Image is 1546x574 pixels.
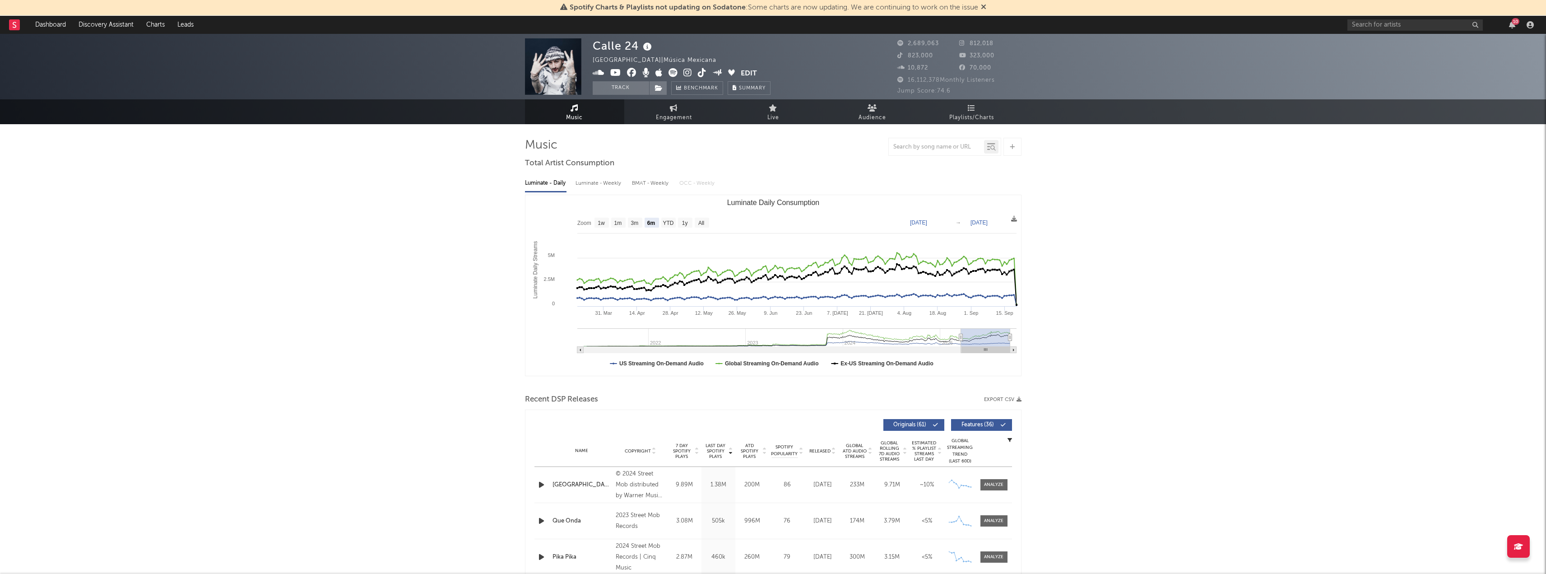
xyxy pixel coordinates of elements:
[552,517,612,526] a: Que Onda
[897,41,939,47] span: 2,689,063
[877,440,902,462] span: Global Rolling 7D Audio Streams
[724,99,823,124] a: Live
[684,83,718,94] span: Benchmark
[624,99,724,124] a: Engagement
[663,220,673,226] text: YTD
[704,553,733,562] div: 460k
[840,360,933,367] text: Ex-US Streaming On-Demand Audio
[859,310,882,316] text: 21. [DATE]
[724,360,818,367] text: Global Streaming On-Demand Audio
[889,422,931,428] span: Originals ( 61 )
[632,176,670,191] div: BMAT - Weekly
[552,553,612,562] div: Pika Pika
[796,310,812,316] text: 23. Jun
[1509,21,1515,28] button: 10
[525,158,614,169] span: Total Artist Consumption
[771,444,798,457] span: Spotify Popularity
[767,112,779,123] span: Live
[826,310,848,316] text: 7. [DATE]
[956,219,961,226] text: →
[957,422,998,428] span: Features ( 36 )
[996,310,1013,316] text: 15. Sep
[842,553,873,562] div: 300M
[897,65,928,71] span: 10,872
[595,310,612,316] text: 31. Mar
[912,517,942,526] div: <5%
[704,481,733,490] div: 1.38M
[738,481,767,490] div: 200M
[593,81,649,95] button: Track
[543,276,554,282] text: 2.5M
[842,481,873,490] div: 233M
[662,310,678,316] text: 28. Apr
[738,443,761,459] span: ATD Spotify Plays
[577,220,591,226] text: Zoom
[647,220,655,226] text: 6m
[897,310,911,316] text: 4. Aug
[525,195,1021,376] svg: Luminate Daily Consumption
[525,99,624,124] a: Music
[808,517,838,526] div: [DATE]
[616,510,665,532] div: 2023 Street Mob Records
[728,81,771,95] button: Summary
[593,38,654,53] div: Calle 24
[670,481,699,490] div: 9.89M
[823,99,922,124] a: Audience
[809,448,831,454] span: Released
[764,310,777,316] text: 9. Jun
[670,553,699,562] div: 2.87M
[808,481,838,490] div: [DATE]
[859,112,886,123] span: Audience
[964,310,978,316] text: 1. Sep
[947,438,974,465] div: Global Streaming Trend (Last 60D)
[970,219,988,226] text: [DATE]
[897,88,951,94] span: Jump Score: 74.6
[704,517,733,526] div: 505k
[72,16,140,34] a: Discovery Assistant
[889,144,984,151] input: Search by song name or URL
[593,55,727,66] div: [GEOGRAPHIC_DATA] | Música Mexicana
[566,112,583,123] span: Music
[698,220,704,226] text: All
[29,16,72,34] a: Dashboard
[171,16,200,34] a: Leads
[897,53,933,59] span: 823,000
[877,481,907,490] div: 9.71M
[656,112,692,123] span: Engagement
[552,481,612,490] a: [GEOGRAPHIC_DATA]
[1512,18,1519,25] div: 10
[704,443,728,459] span: Last Day Spotify Plays
[741,68,757,79] button: Edit
[910,219,927,226] text: [DATE]
[738,517,767,526] div: 996M
[695,310,713,316] text: 12. May
[576,176,623,191] div: Luminate - Weekly
[981,4,986,11] span: Dismiss
[525,176,566,191] div: Luminate - Daily
[598,220,605,226] text: 1w
[670,443,694,459] span: 7 Day Spotify Plays
[912,481,942,490] div: ~ 10 %
[883,419,944,431] button: Originals(61)
[616,469,665,501] div: © 2024 Street Mob distributed by Warner Music Latina
[570,4,746,11] span: Spotify Charts & Playlists not updating on Sodatone
[140,16,171,34] a: Charts
[922,99,1021,124] a: Playlists/Charts
[616,541,665,574] div: 2024 Street Mob Records | Cinq Music
[877,553,907,562] div: 3.15M
[808,553,838,562] div: [DATE]
[771,517,803,526] div: 76
[532,241,539,299] text: Luminate Daily Streams
[771,481,803,490] div: 86
[728,310,746,316] text: 26. May
[842,443,867,459] span: Global ATD Audio Streams
[738,553,767,562] div: 260M
[949,112,994,123] span: Playlists/Charts
[548,252,554,258] text: 5M
[625,448,651,454] span: Copyright
[671,81,723,95] a: Benchmark
[552,301,554,306] text: 0
[959,53,994,59] span: 323,000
